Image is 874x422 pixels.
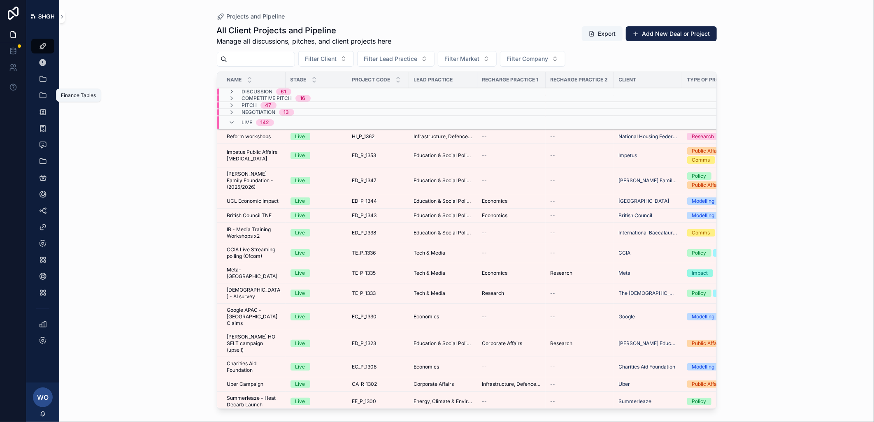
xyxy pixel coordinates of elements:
[482,290,504,297] span: Research
[619,340,677,347] a: [PERSON_NAME] Education Limited
[692,229,710,237] div: Comms
[619,250,631,256] a: CCIA
[482,398,541,405] a: --
[482,177,541,184] a: --
[692,269,708,277] div: Impact
[295,133,305,140] div: Live
[551,152,609,159] a: --
[551,250,556,256] span: --
[281,89,286,95] div: 61
[626,26,717,41] a: Add New Deal or Project
[352,152,404,159] a: ED_R_1353
[291,249,342,257] a: Live
[31,14,54,19] img: App logo
[352,398,404,405] a: EE_P_1300
[619,270,677,276] a: Meta
[619,212,677,219] a: British Council
[242,89,273,95] span: Discussion
[242,95,292,102] span: Competitive Pitch
[687,229,743,237] a: Comms
[551,133,556,140] span: --
[414,177,472,184] a: Education & Social Policy
[551,290,609,297] a: --
[482,381,541,387] span: Infrastructure, Defence, Industrial, Transport
[227,212,281,219] a: British Council TNE
[687,133,743,140] a: Research
[482,152,541,159] a: --
[242,102,257,109] span: Pitch
[352,381,377,387] span: CA_R_1302
[414,198,472,204] a: Education & Social Policy
[619,133,677,140] a: National Housing Federation
[414,398,472,405] span: Energy, Climate & Environment
[619,212,653,219] a: British Council
[692,133,714,140] div: Research
[352,212,377,219] span: ED_P_1343
[687,212,743,219] a: Modelling
[551,198,556,204] span: --
[291,212,342,219] a: Live
[692,212,715,219] div: Modelling
[352,340,377,347] span: ED_P_1323
[551,212,609,219] a: --
[261,119,269,126] div: 142
[291,152,342,159] a: Live
[687,313,743,320] a: Modelling
[619,77,637,83] span: Client
[352,198,404,204] a: ED_P_1344
[352,364,404,370] a: EC_P_1308
[619,398,652,405] a: Summerleaze
[37,392,49,402] span: WO
[414,340,472,347] a: Education & Social Policy
[352,290,404,297] a: TE_P_1333
[687,398,743,405] a: Policy
[295,363,305,371] div: Live
[414,290,446,297] span: Tech & Media
[227,334,281,353] a: [PERSON_NAME] HO SELT campaign (upsell)
[482,198,508,204] span: Economics
[445,55,480,63] span: Filter Market
[227,198,281,204] a: UCL Economic Impact
[551,364,609,370] a: --
[551,177,609,184] a: --
[414,230,472,236] a: Education & Social Policy
[295,229,305,237] div: Live
[692,249,707,257] div: Policy
[619,177,677,184] a: [PERSON_NAME] Family Foundation
[692,340,723,347] div: Public Affairs
[619,152,637,159] a: Impetus
[482,313,487,320] span: --
[291,229,342,237] a: Live
[217,12,285,21] a: Projects and Pipeline
[482,230,541,236] a: --
[352,290,376,297] span: TE_P_1333
[295,197,305,205] div: Live
[482,177,487,184] span: --
[352,270,376,276] span: TE_P_1335
[227,307,281,327] span: Google APAC - [GEOGRAPHIC_DATA] Claims
[352,364,377,370] span: EC_P_1308
[551,364,556,370] span: --
[291,363,342,371] a: Live
[352,340,404,347] a: ED_P_1323
[482,364,487,370] span: --
[619,364,677,370] a: Charities Aid Foundation
[551,152,556,159] span: --
[692,380,723,388] div: Public Affairs
[619,364,676,370] span: Charities Aid Foundation
[414,270,472,276] a: Tech & Media
[551,313,609,320] a: --
[692,363,715,371] div: Modelling
[619,313,677,320] a: Google
[507,55,549,63] span: Filter Company
[227,360,281,373] a: Charities Aid Foundation
[352,398,377,405] span: EE_P_1300
[482,212,508,219] span: Economics
[352,270,404,276] a: TE_P_1335
[551,230,556,236] span: --
[551,250,609,256] a: --
[357,51,435,67] button: Select Button
[295,380,305,388] div: Live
